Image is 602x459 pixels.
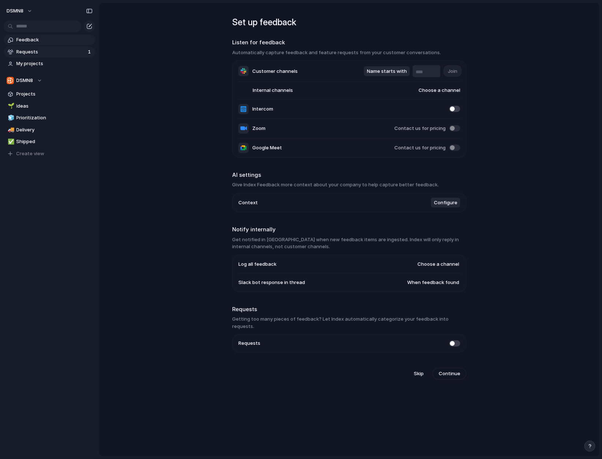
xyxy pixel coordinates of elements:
h3: Automatically capture feedback and feature requests from your customer conversations. [232,49,467,56]
span: Create view [16,150,45,157]
button: Skip [408,368,430,380]
a: 🧊Prioritization [4,112,95,123]
button: Configure [431,198,460,208]
button: DSMN8 [3,5,36,17]
h2: Listen for feedback [232,38,467,47]
h3: Give Index Feedback more context about your company to help capture better feedback. [232,181,467,189]
span: Skip [414,370,424,377]
div: 🌱 [8,102,13,110]
a: Feedback [4,34,95,45]
span: Choose a channel [404,87,460,94]
span: DSMN8 [16,77,33,84]
button: Name starts with [364,66,410,76]
button: 🚚 [7,126,14,134]
span: Contact us for pricing [394,144,446,152]
h2: Requests [232,305,467,314]
a: My projects [4,58,95,69]
div: 🧊 [8,114,13,122]
h3: Getting too many pieces of feedback? Let Index automatically categorize your feedback into requests. [232,316,467,330]
span: When feedback found [407,279,459,286]
span: Intercom [252,105,273,113]
a: 🚚Delivery [4,124,95,135]
span: Context [238,199,258,206]
span: Prioritization [16,114,93,122]
span: 1 [88,48,92,56]
span: Internal channels [238,87,293,94]
button: When feedback found [406,278,460,287]
a: Projects [4,89,95,100]
span: Shipped [16,138,93,145]
span: Choose a channel [417,261,459,268]
button: 🧊 [7,114,14,122]
button: DSMN8 [4,75,95,86]
h3: Get notified in [GEOGRAPHIC_DATA] when new feedback items are ingested. Index will only reply in ... [232,236,467,250]
span: My projects [16,60,93,67]
span: Contact us for pricing [394,125,446,132]
span: Customer channels [252,68,298,75]
a: 🌱Ideas [4,101,95,112]
button: Create view [4,148,95,159]
span: Log all feedback [238,261,276,268]
span: Delivery [16,126,93,134]
span: Requests [238,340,260,347]
span: Ideas [16,102,93,110]
span: Slack bot response in thread [238,279,305,286]
h2: Notify internally [232,225,467,234]
span: Google Meet [252,144,282,152]
span: Configure [434,199,457,206]
button: Choose a channel [416,260,460,269]
span: Zoom [252,125,265,132]
a: ✅Shipped [4,136,95,147]
span: Feedback [16,36,93,44]
button: ✅ [7,138,14,145]
span: Name starts with [367,68,407,75]
span: Projects [16,90,93,98]
h1: Set up feedback [232,16,467,29]
button: 🌱 [7,102,14,110]
div: ✅ [8,138,13,146]
span: DSMN8 [7,7,23,15]
div: 🚚 [8,126,13,134]
h2: AI settings [232,171,467,179]
a: Requests1 [4,46,95,57]
span: Requests [16,48,86,56]
button: Continue [432,368,467,380]
span: Continue [439,370,460,377]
